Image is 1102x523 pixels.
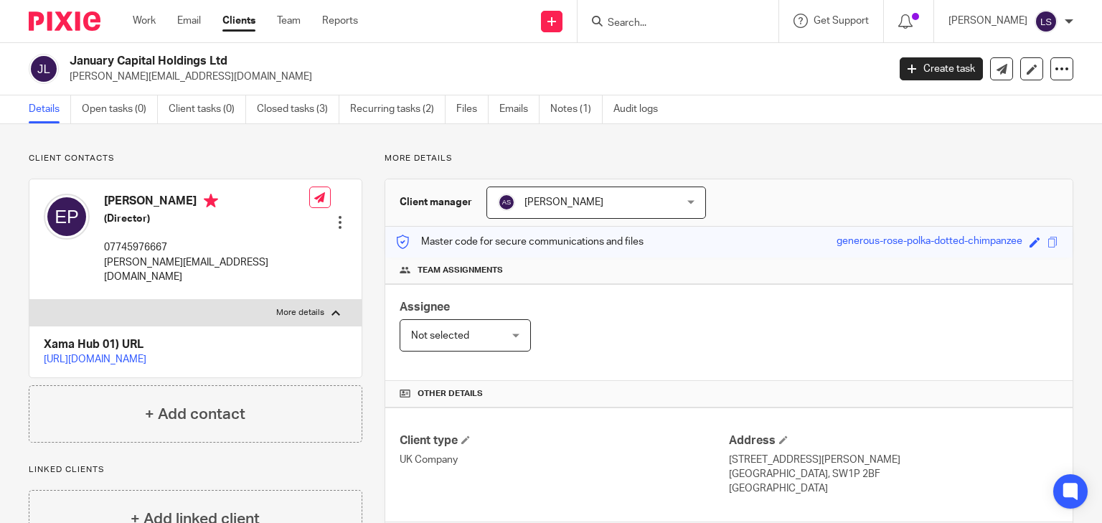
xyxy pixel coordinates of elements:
[44,194,90,240] img: svg%3E
[177,14,201,28] a: Email
[411,331,469,341] span: Not selected
[729,433,1058,448] h4: Address
[499,95,540,123] a: Emails
[400,453,729,467] p: UK Company
[44,337,347,352] h4: Xama Hub 01) URL
[729,467,1058,481] p: [GEOGRAPHIC_DATA], SW1P 2BF
[900,57,983,80] a: Create task
[400,195,472,209] h3: Client manager
[456,95,489,123] a: Files
[276,307,324,319] p: More details
[1035,10,1058,33] img: svg%3E
[613,95,669,123] a: Audit logs
[418,265,503,276] span: Team assignments
[814,16,869,26] span: Get Support
[729,453,1058,467] p: [STREET_ADDRESS][PERSON_NAME]
[29,11,100,31] img: Pixie
[400,433,729,448] h4: Client type
[222,14,255,28] a: Clients
[29,464,362,476] p: Linked clients
[257,95,339,123] a: Closed tasks (3)
[277,14,301,28] a: Team
[385,153,1073,164] p: More details
[169,95,246,123] a: Client tasks (0)
[498,194,515,211] img: svg%3E
[29,54,59,84] img: svg%3E
[837,234,1022,250] div: generous-rose-polka-dotted-chimpanzee
[29,95,71,123] a: Details
[418,388,483,400] span: Other details
[400,301,450,313] span: Assignee
[729,481,1058,496] p: [GEOGRAPHIC_DATA]
[44,354,146,364] a: [URL][DOMAIN_NAME]
[29,153,362,164] p: Client contacts
[550,95,603,123] a: Notes (1)
[606,17,735,30] input: Search
[145,403,245,425] h4: + Add contact
[104,255,309,285] p: [PERSON_NAME][EMAIL_ADDRESS][DOMAIN_NAME]
[524,197,603,207] span: [PERSON_NAME]
[70,70,878,84] p: [PERSON_NAME][EMAIL_ADDRESS][DOMAIN_NAME]
[948,14,1027,28] p: [PERSON_NAME]
[204,194,218,208] i: Primary
[350,95,446,123] a: Recurring tasks (2)
[104,240,309,255] p: 07745976667
[133,14,156,28] a: Work
[104,212,309,226] h5: (Director)
[396,235,644,249] p: Master code for secure communications and files
[104,194,309,212] h4: [PERSON_NAME]
[82,95,158,123] a: Open tasks (0)
[70,54,717,69] h2: January Capital Holdings Ltd
[322,14,358,28] a: Reports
